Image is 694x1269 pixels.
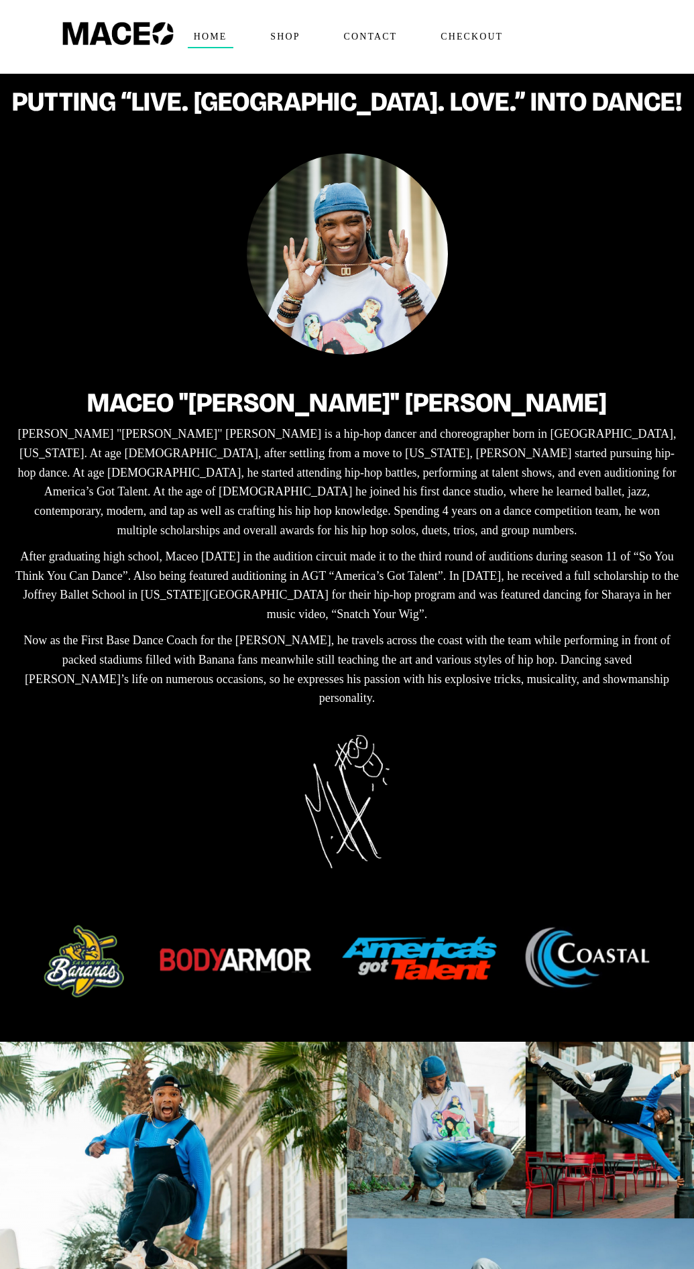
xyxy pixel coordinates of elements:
[13,424,681,540] p: [PERSON_NAME] "[PERSON_NAME]" [PERSON_NAME] is a hip-hop dancer and choreographer born in [GEOGRA...
[435,26,508,48] span: Checkout
[13,547,681,624] p: After graduating high school, Maceo [DATE] in the audition circuit made it to the third round of ...
[338,26,403,48] span: Contact
[188,26,233,48] span: Home
[247,154,448,355] img: Maceo Harrison
[304,735,390,869] img: Maceo Harrison Signature
[13,388,681,418] h2: Maceo "[PERSON_NAME]" [PERSON_NAME]
[13,631,681,708] p: Now as the First Base Dance Coach for the [PERSON_NAME], he travels across the coast with the tea...
[29,922,666,1001] img: brands_maceo
[264,26,305,48] span: Shop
